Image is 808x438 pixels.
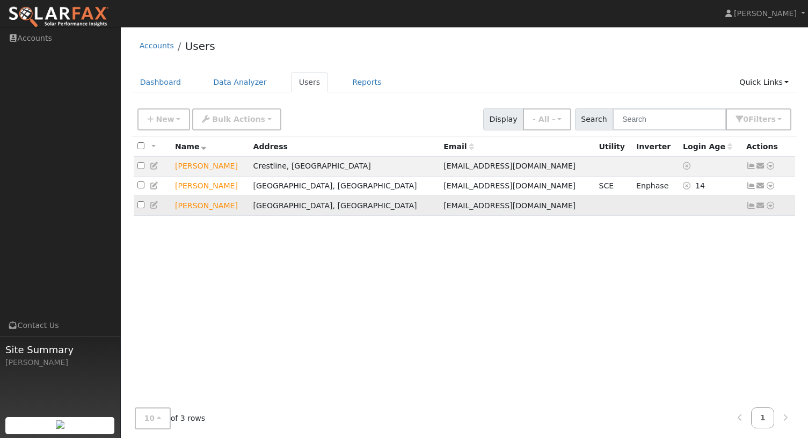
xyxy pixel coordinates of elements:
td: Lead [171,157,250,177]
span: [EMAIL_ADDRESS][DOMAIN_NAME] [443,162,576,170]
div: Inverter [636,141,675,152]
span: Days since last login [683,142,732,151]
span: Filter [748,115,776,123]
button: Bulk Actions [192,108,281,130]
a: Reports [344,72,389,92]
span: Search [575,108,613,130]
a: No login access [683,162,693,170]
img: retrieve [56,420,64,429]
button: - All - [523,108,571,130]
span: of 3 rows [135,407,206,429]
a: Other actions [766,200,775,211]
a: Data Analyzer [205,72,275,92]
a: Accounts [140,41,174,50]
span: SCE [599,181,614,190]
div: [PERSON_NAME] [5,357,115,368]
button: 10 [135,407,171,429]
a: No login access [683,181,695,190]
div: Actions [746,141,791,152]
a: Edit User [150,201,159,209]
span: [EMAIL_ADDRESS][DOMAIN_NAME] [443,181,576,190]
span: 10 [144,414,155,422]
span: Bulk Actions [212,115,265,123]
div: Utility [599,141,629,152]
button: 0Filters [726,108,791,130]
a: jewmoney@gmail.com [756,200,766,211]
span: Site Summary [5,342,115,357]
span: Enphase [636,181,668,190]
a: Quick Links [731,72,797,92]
span: [PERSON_NAME] [734,9,797,18]
a: 1 [751,407,775,428]
span: [EMAIL_ADDRESS][DOMAIN_NAME] [443,201,576,210]
td: Lead [171,176,250,196]
span: Email [443,142,474,151]
a: Edit User [150,162,159,170]
td: Lead [171,196,250,216]
button: New [137,108,191,130]
a: Other actions [766,160,775,172]
a: kaleenfoster@gmail.com [756,160,766,172]
a: Dashboard [132,72,190,92]
a: Not connected [746,201,756,210]
input: Search [613,108,726,130]
a: Other actions [766,180,775,192]
td: Crestline, [GEOGRAPHIC_DATA] [250,157,440,177]
span: s [771,115,775,123]
a: Users [291,72,329,92]
span: New [156,115,174,123]
a: Edit User [150,181,159,190]
a: sabrofoster@me.com [756,180,766,192]
div: Address [253,141,436,152]
span: Name [175,142,207,151]
span: 08/04/2025 3:39:08 PM [695,181,705,190]
img: SolarFax [8,6,109,28]
td: [GEOGRAPHIC_DATA], [GEOGRAPHIC_DATA] [250,176,440,196]
a: Show Graph [746,181,756,190]
td: [GEOGRAPHIC_DATA], [GEOGRAPHIC_DATA] [250,196,440,216]
a: Users [185,40,215,53]
span: Display [483,108,523,130]
a: Not connected [746,162,756,170]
